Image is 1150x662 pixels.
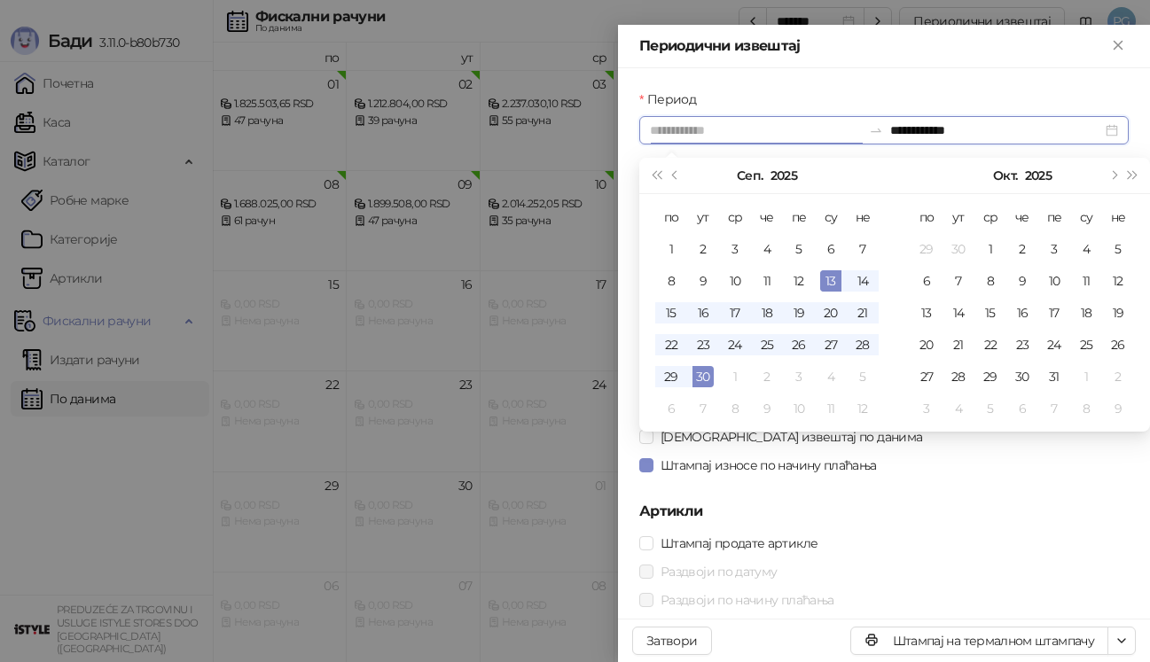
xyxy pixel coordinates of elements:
[1012,398,1033,419] div: 6
[661,366,682,387] div: 29
[719,329,751,361] td: 2025-09-24
[724,238,746,260] div: 3
[911,201,943,233] th: по
[1025,158,1052,193] button: Изабери годину
[1006,201,1038,233] th: че
[820,366,841,387] div: 4
[916,334,937,355] div: 20
[974,297,1006,329] td: 2025-10-15
[943,297,974,329] td: 2025-10-14
[632,627,712,655] button: Затвори
[815,265,847,297] td: 2025-09-13
[1107,35,1129,57] button: Close
[852,398,873,419] div: 12
[1006,265,1038,297] td: 2025-10-09
[1044,334,1065,355] div: 24
[1102,201,1134,233] th: не
[1076,366,1097,387] div: 1
[974,265,1006,297] td: 2025-10-08
[655,393,687,424] td: 2025-10-06
[687,233,719,265] td: 2025-09-02
[751,265,783,297] td: 2025-09-11
[1070,329,1102,361] td: 2025-10-25
[751,329,783,361] td: 2025-09-25
[974,393,1006,424] td: 2025-11-05
[655,233,687,265] td: 2025-09-01
[783,265,815,297] td: 2025-09-12
[751,361,783,393] td: 2025-10-02
[847,201,879,233] th: не
[869,123,883,137] span: swap-right
[1070,233,1102,265] td: 2025-10-04
[655,201,687,233] th: по
[1044,270,1065,292] div: 10
[783,361,815,393] td: 2025-10-03
[943,329,974,361] td: 2025-10-21
[1006,361,1038,393] td: 2025-10-30
[719,361,751,393] td: 2025-10-01
[974,233,1006,265] td: 2025-10-01
[980,302,1001,323] div: 15
[751,233,783,265] td: 2025-09-04
[783,233,815,265] td: 2025-09-05
[655,361,687,393] td: 2025-09-29
[1070,201,1102,233] th: су
[948,302,969,323] div: 14
[847,393,879,424] td: 2025-10-12
[980,238,1001,260] div: 1
[1076,334,1097,355] div: 25
[719,297,751,329] td: 2025-09-17
[980,334,1001,355] div: 22
[815,329,847,361] td: 2025-09-27
[646,158,666,193] button: Претходна година (Control + left)
[692,238,714,260] div: 2
[1012,334,1033,355] div: 23
[1102,361,1134,393] td: 2025-11-02
[687,297,719,329] td: 2025-09-16
[788,334,810,355] div: 26
[783,201,815,233] th: пе
[1012,366,1033,387] div: 30
[1102,297,1134,329] td: 2025-10-19
[852,270,873,292] div: 14
[943,233,974,265] td: 2025-09-30
[783,393,815,424] td: 2025-10-10
[1006,297,1038,329] td: 2025-10-16
[852,302,873,323] div: 21
[1123,158,1143,193] button: Следећа година (Control + right)
[916,238,937,260] div: 29
[788,302,810,323] div: 19
[1107,334,1129,355] div: 26
[847,361,879,393] td: 2025-10-05
[1044,238,1065,260] div: 3
[1102,393,1134,424] td: 2025-11-09
[1103,158,1123,193] button: Следећи месец (PageDown)
[783,297,815,329] td: 2025-09-19
[916,302,937,323] div: 13
[916,366,937,387] div: 27
[639,501,1129,522] h5: Артикли
[653,533,825,553] span: Штампај продате артикле
[815,393,847,424] td: 2025-10-11
[1038,393,1070,424] td: 2025-11-07
[1038,201,1070,233] th: пе
[692,334,714,355] div: 23
[692,302,714,323] div: 16
[1044,398,1065,419] div: 7
[820,270,841,292] div: 13
[1076,398,1097,419] div: 8
[820,238,841,260] div: 6
[751,297,783,329] td: 2025-09-18
[911,329,943,361] td: 2025-10-20
[724,302,746,323] div: 17
[756,366,778,387] div: 2
[948,334,969,355] div: 21
[1038,265,1070,297] td: 2025-10-10
[1107,270,1129,292] div: 12
[943,361,974,393] td: 2025-10-28
[653,590,841,610] span: Раздвоји по начину плаћања
[724,270,746,292] div: 10
[916,270,937,292] div: 6
[788,270,810,292] div: 12
[719,265,751,297] td: 2025-09-10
